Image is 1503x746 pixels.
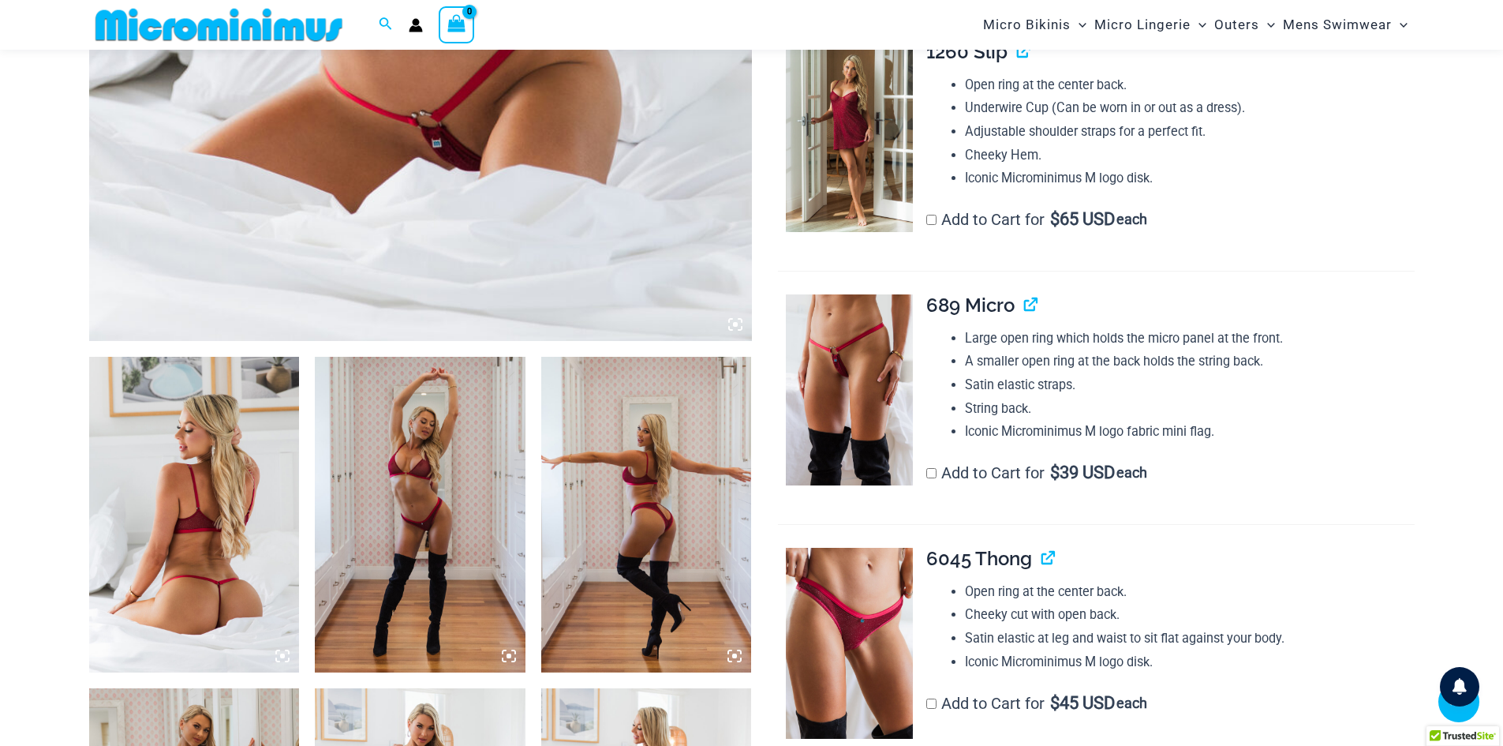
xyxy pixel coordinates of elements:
nav: Site Navigation [977,2,1415,47]
input: Add to Cart for$65 USD each [926,215,937,225]
span: each [1116,695,1147,711]
span: Menu Toggle [1392,5,1408,45]
img: Guilty Pleasures Red 1045 Bra 689 Micro [89,357,300,673]
a: OutersMenu ToggleMenu Toggle [1210,5,1279,45]
span: $ [1050,209,1060,229]
li: Iconic Microminimus M logo disk. [965,167,1415,190]
li: Satin elastic straps. [965,373,1415,397]
span: 6045 Thong [926,547,1032,570]
label: Add to Cart for [926,694,1147,713]
a: Micro LingerieMenu ToggleMenu Toggle [1090,5,1210,45]
li: Large open ring which holds the micro panel at the front. [965,327,1415,351]
span: 65 USD [1050,212,1115,227]
img: MM SHOP LOGO FLAT [89,7,349,43]
span: Menu Toggle [1071,5,1086,45]
a: Mens SwimwearMenu ToggleMenu Toggle [1279,5,1411,45]
label: Add to Cart for [926,210,1147,229]
span: Micro Bikinis [983,5,1071,45]
span: 1260 Slip [926,40,1008,63]
li: Iconic Microminimus M logo disk. [965,650,1415,674]
label: Add to Cart for [926,463,1147,482]
img: Guilty Pleasures Red 1260 Slip [786,41,913,232]
a: Micro BikinisMenu ToggleMenu Toggle [979,5,1090,45]
img: Guilty Pleasures Red 689 Micro [786,294,913,485]
img: Guilty Pleasures Red 6045 Thong [786,548,913,739]
li: Cheeky Hem. [965,144,1415,167]
span: each [1116,212,1147,227]
span: each [1116,465,1147,481]
span: Outers [1214,5,1259,45]
span: 39 USD [1050,465,1115,481]
li: Satin elastic at leg and waist to sit flat against your body. [965,627,1415,650]
li: Open ring at the center back. [965,73,1415,97]
input: Add to Cart for$39 USD each [926,468,937,478]
span: 689 Micro [926,294,1015,317]
span: $ [1050,463,1060,482]
span: $ [1050,693,1060,713]
span: Menu Toggle [1191,5,1206,45]
li: A smaller open ring at the back holds the string back. [965,350,1415,373]
img: Guilty Pleasures Red 1045 Bra 6045 Thong [315,357,525,673]
a: Search icon link [379,15,393,35]
span: Menu Toggle [1259,5,1275,45]
a: View Shopping Cart, empty [439,6,475,43]
img: Guilty Pleasures Red 1045 Bra 6045 Thong [541,357,752,673]
span: Micro Lingerie [1094,5,1191,45]
li: Iconic Microminimus M logo fabric mini flag. [965,420,1415,444]
li: String back. [965,397,1415,421]
li: Open ring at the center back. [965,580,1415,604]
li: Adjustable shoulder straps for a perfect fit. [965,120,1415,144]
span: 45 USD [1050,695,1115,711]
input: Add to Cart for$45 USD each [926,699,937,709]
li: Underwire Cup (Can be worn in or out as a dress). [965,96,1415,120]
li: Cheeky cut with open back. [965,603,1415,627]
span: Mens Swimwear [1283,5,1392,45]
a: Account icon link [409,18,423,32]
